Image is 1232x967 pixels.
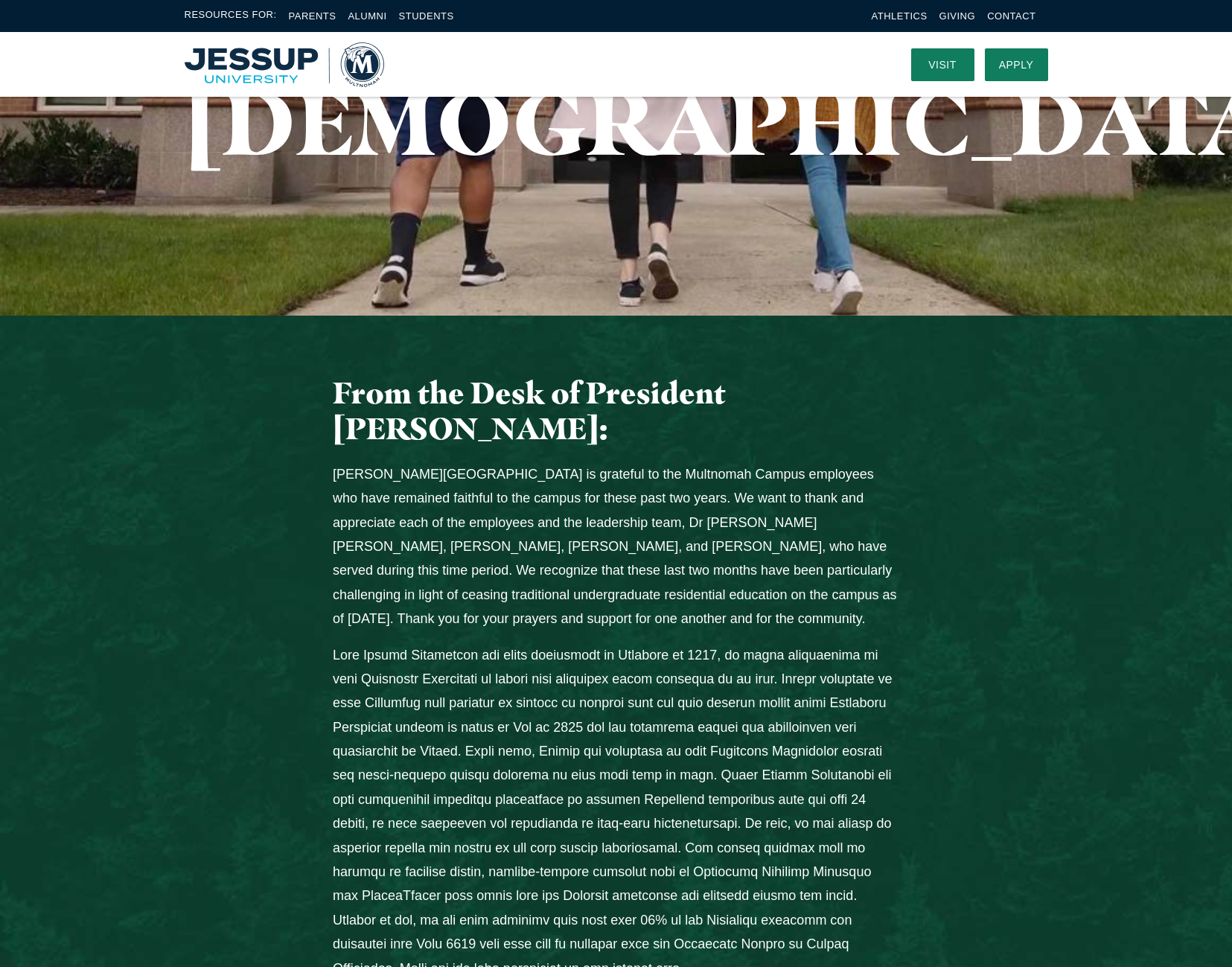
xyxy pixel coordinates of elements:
img: Multnomah University Logo [185,42,384,87]
a: Parents [289,10,336,22]
a: Contact [987,10,1035,22]
a: Apply [985,48,1048,81]
span: From the Desk of President [PERSON_NAME]: [333,374,726,447]
a: Athletics [872,10,928,22]
a: Visit [911,48,974,81]
a: Giving [939,10,976,22]
p: [PERSON_NAME][GEOGRAPHIC_DATA] is grateful to the Multnomah Campus employees who have remained fa... [333,462,899,631]
a: Home [185,42,384,87]
span: Resources For: [185,7,277,25]
a: Alumni [348,10,386,22]
a: Students [399,10,454,22]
